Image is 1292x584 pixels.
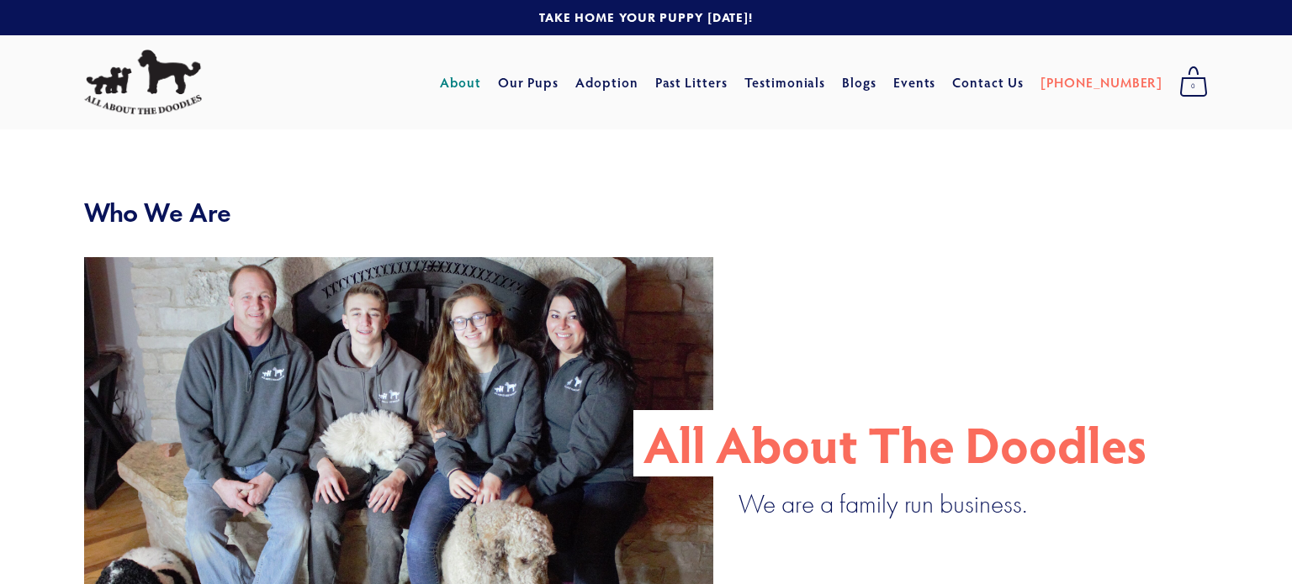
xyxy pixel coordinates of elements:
a: Testimonials [744,67,826,97]
a: Contact Us [952,67,1024,97]
h2: Who We Are [84,197,1208,229]
a: Past Litters [655,73,728,91]
a: [PHONE_NUMBER] [1040,67,1162,97]
span: 0 [1179,76,1208,97]
p: All About The Doodles [643,410,1147,476]
a: Events [893,67,936,97]
a: About [440,67,481,97]
a: Blogs [842,67,876,97]
p: We are a family run business. [739,488,1183,520]
img: All About The Doodles [84,50,202,115]
a: Adoption [575,67,638,97]
a: 0 items in cart [1171,61,1216,103]
a: Our Pups [498,67,559,97]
